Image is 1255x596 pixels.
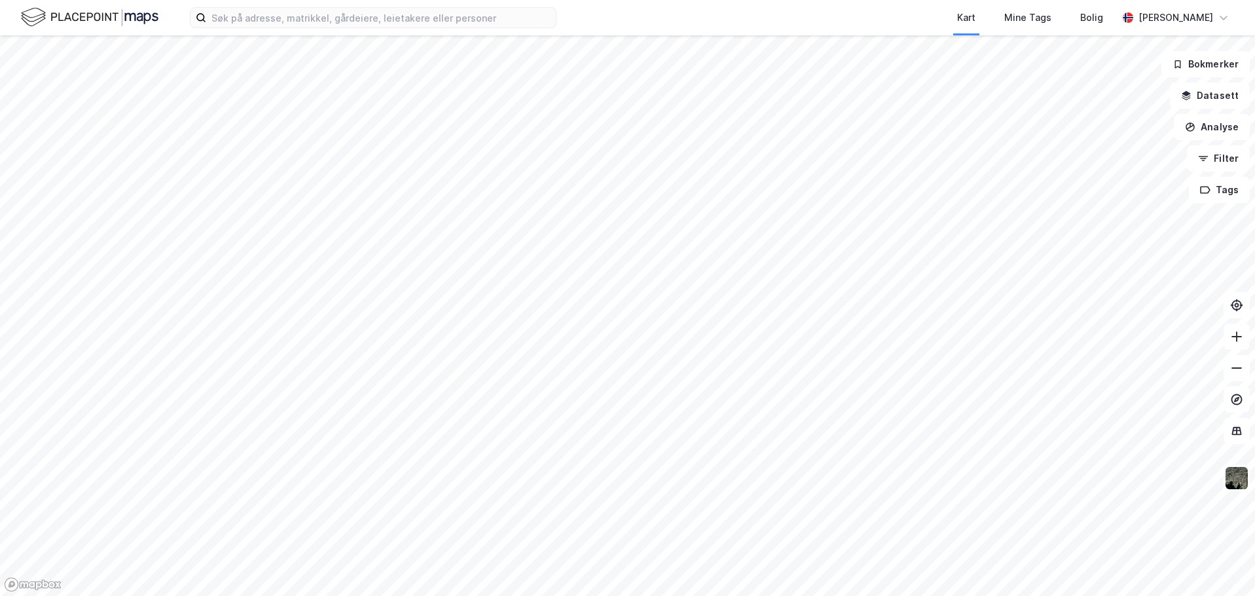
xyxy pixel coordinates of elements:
[1189,177,1250,203] button: Tags
[957,10,975,26] div: Kart
[4,577,62,592] a: Mapbox homepage
[1170,83,1250,109] button: Datasett
[206,8,556,28] input: Søk på adresse, matrikkel, gårdeiere, leietakere eller personer
[1224,466,1249,491] img: 9k=
[21,6,158,29] img: logo.f888ab2527a4732fd821a326f86c7f29.svg
[1187,145,1250,172] button: Filter
[1138,10,1213,26] div: [PERSON_NAME]
[1190,533,1255,596] iframe: Chat Widget
[1161,51,1250,77] button: Bokmerker
[1004,10,1051,26] div: Mine Tags
[1174,114,1250,140] button: Analyse
[1080,10,1103,26] div: Bolig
